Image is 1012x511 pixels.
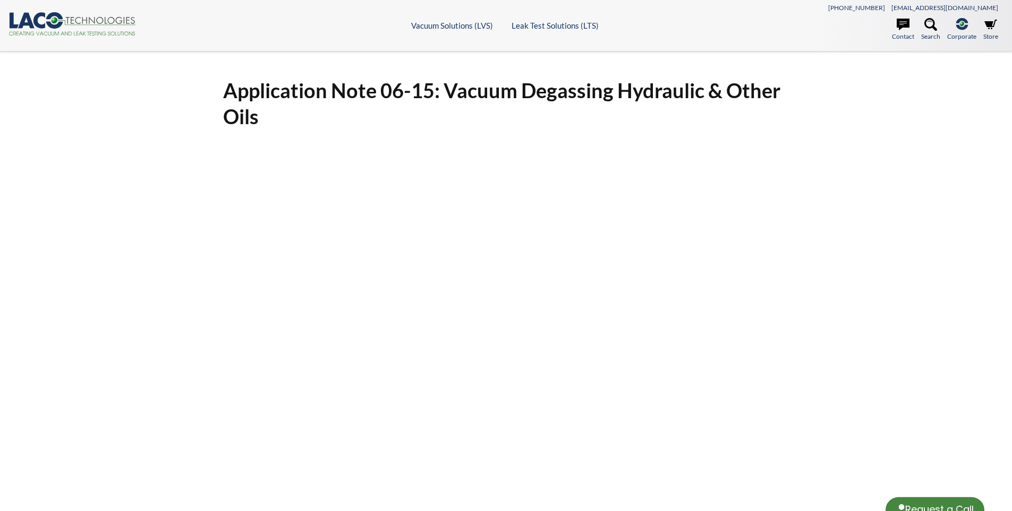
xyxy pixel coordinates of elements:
a: [PHONE_NUMBER] [828,4,885,12]
a: Vacuum Solutions (LVS) [411,21,493,30]
h1: Application Note 06-15: Vacuum Degassing Hydraulic & Other Oils [223,77,789,130]
a: Leak Test Solutions (LTS) [512,21,599,30]
a: Search [921,18,940,41]
a: [EMAIL_ADDRESS][DOMAIN_NAME] [891,4,998,12]
a: Store [983,18,998,41]
span: Corporate [947,31,976,41]
a: Contact [892,18,914,41]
